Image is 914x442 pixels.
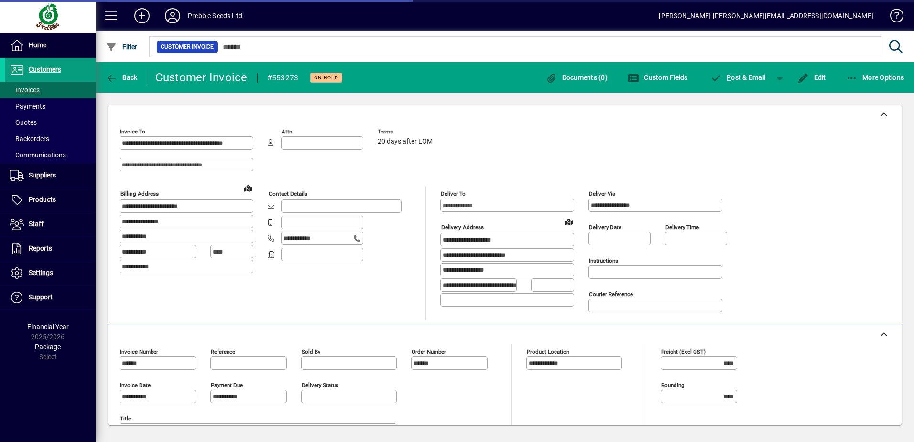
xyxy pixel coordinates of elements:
[314,75,338,81] span: On hold
[10,151,66,159] span: Communications
[589,224,621,231] mat-label: Delivery date
[883,2,902,33] a: Knowledge Base
[35,343,61,351] span: Package
[661,348,706,355] mat-label: Freight (excl GST)
[120,128,145,135] mat-label: Invoice To
[29,66,61,73] span: Customers
[661,382,684,388] mat-label: Rounding
[5,114,96,131] a: Quotes
[155,70,248,85] div: Customer Invoice
[29,41,46,49] span: Home
[412,348,446,355] mat-label: Order number
[378,138,433,145] span: 20 days after EOM
[5,82,96,98] a: Invoices
[5,286,96,309] a: Support
[267,70,299,86] div: #553273
[589,257,618,264] mat-label: Instructions
[29,196,56,203] span: Products
[96,69,148,86] app-page-header-button: Back
[625,69,690,86] button: Custom Fields
[188,8,242,23] div: Prebble Seeds Ltd
[844,69,907,86] button: More Options
[10,119,37,126] span: Quotes
[302,348,320,355] mat-label: Sold by
[797,74,826,81] span: Edit
[5,98,96,114] a: Payments
[710,74,766,81] span: ost & Email
[120,348,158,355] mat-label: Invoice number
[5,188,96,212] a: Products
[240,180,256,196] a: View on map
[5,164,96,188] a: Suppliers
[106,43,138,51] span: Filter
[106,74,138,81] span: Back
[628,74,688,81] span: Custom Fields
[5,212,96,236] a: Staff
[5,131,96,147] a: Backorders
[29,220,44,228] span: Staff
[10,135,49,143] span: Backorders
[127,7,157,24] button: Add
[5,147,96,163] a: Communications
[103,38,140,55] button: Filter
[527,348,569,355] mat-label: Product location
[27,323,69,331] span: Financial Year
[5,33,96,57] a: Home
[161,42,214,52] span: Customer Invoice
[545,74,608,81] span: Documents (0)
[29,244,52,252] span: Reports
[589,190,615,197] mat-label: Deliver via
[10,102,45,110] span: Payments
[706,69,771,86] button: Post & Email
[795,69,828,86] button: Edit
[120,415,131,422] mat-label: Title
[120,382,151,388] mat-label: Invoice date
[589,291,633,298] mat-label: Courier Reference
[282,128,292,135] mat-label: Attn
[543,69,610,86] button: Documents (0)
[5,237,96,261] a: Reports
[29,171,56,179] span: Suppliers
[378,129,435,135] span: Terms
[157,7,188,24] button: Profile
[846,74,904,81] span: More Options
[441,190,466,197] mat-label: Deliver To
[29,293,53,301] span: Support
[302,382,338,388] mat-label: Delivery status
[211,382,243,388] mat-label: Payment due
[561,214,577,229] a: View on map
[10,86,40,94] span: Invoices
[665,224,699,231] mat-label: Delivery time
[103,69,140,86] button: Back
[727,74,731,81] span: P
[5,261,96,285] a: Settings
[211,348,235,355] mat-label: Reference
[659,8,873,23] div: [PERSON_NAME] [PERSON_NAME][EMAIL_ADDRESS][DOMAIN_NAME]
[29,269,53,276] span: Settings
